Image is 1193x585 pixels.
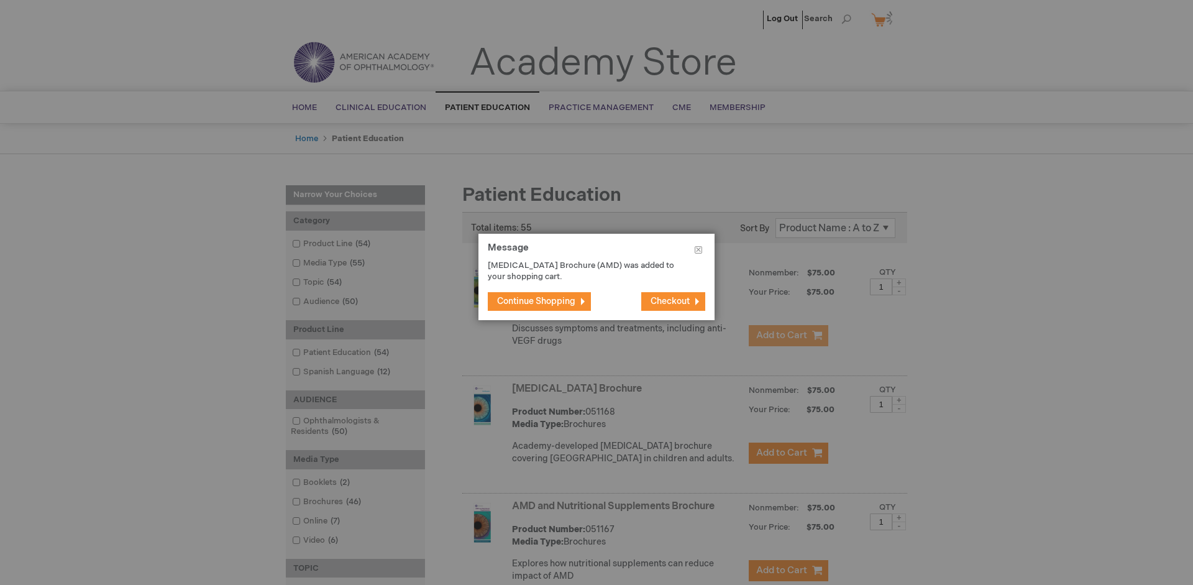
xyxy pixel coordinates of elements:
[488,243,705,260] h1: Message
[488,292,591,311] button: Continue Shopping
[497,296,575,306] span: Continue Shopping
[488,260,687,283] p: [MEDICAL_DATA] Brochure (AMD) was added to your shopping cart.
[651,296,690,306] span: Checkout
[641,292,705,311] button: Checkout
